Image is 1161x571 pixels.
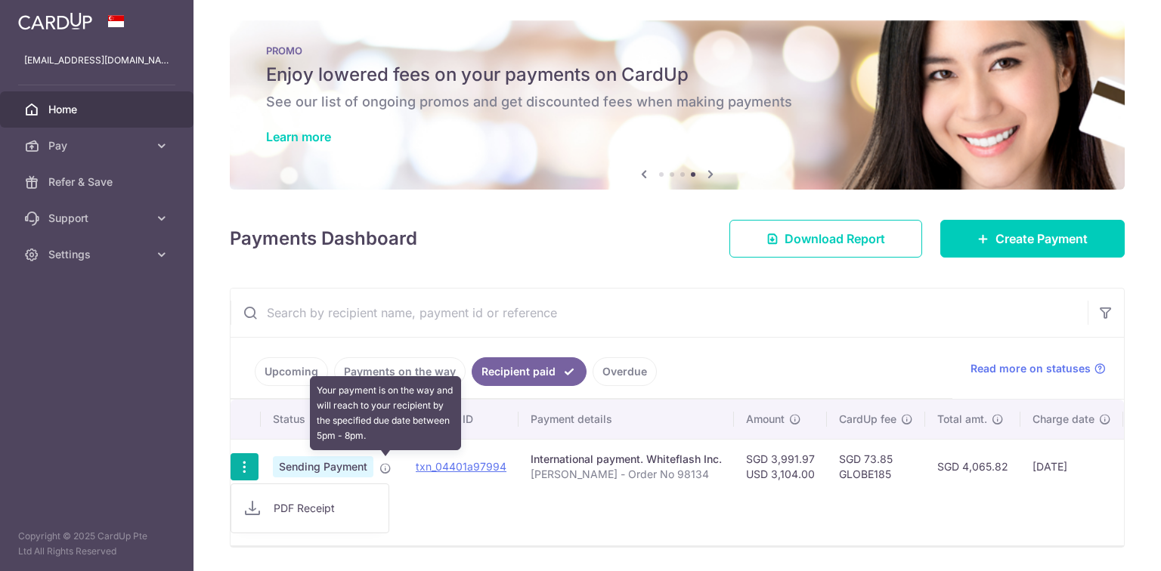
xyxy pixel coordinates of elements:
img: CardUp [18,12,92,30]
span: Settings [48,247,148,262]
span: Download Report [785,230,885,248]
input: Search by recipient name, payment id or reference [231,289,1088,337]
div: Your payment is on the way and will reach to your recipient by the specified due date between 5pm... [310,376,461,450]
span: Amount [746,412,785,427]
span: Home [48,102,148,117]
p: PROMO [266,45,1088,57]
div: International payment. Whiteflash Inc. [531,452,722,467]
span: Support [48,211,148,226]
span: Pay [48,138,148,153]
td: SGD 4,065.82 [925,439,1020,494]
h5: Enjoy lowered fees on your payments on CardUp [266,63,1088,87]
p: [PERSON_NAME] - Order No 98134 [531,467,722,482]
span: Charge date [1033,412,1094,427]
a: Upcoming [255,357,328,386]
p: [EMAIL_ADDRESS][DOMAIN_NAME] [24,53,169,68]
a: Overdue [593,357,657,386]
td: [DATE] [1020,439,1123,494]
span: Sending Payment [273,456,373,477]
a: Recipient paid [472,357,587,386]
span: Read more on statuses [971,361,1091,376]
a: Payments on the way [334,357,466,386]
a: txn_04401a97994 [416,460,506,473]
span: Refer & Save [48,174,148,190]
a: Read more on statuses [971,361,1106,376]
a: Download Report [729,220,922,258]
td: SGD 73.85 GLOBE185 [827,439,925,494]
h6: See our list of ongoing promos and get discounted fees when making payments [266,93,1088,111]
h4: Payments Dashboard [230,225,417,252]
span: Total amt. [937,412,987,427]
img: Latest Promos banner [230,20,1125,190]
th: Payment details [519,400,734,439]
span: CardUp fee [839,412,896,427]
a: Learn more [266,129,331,144]
td: SGD 3,991.97 USD 3,104.00 [734,439,827,494]
span: Status [273,412,305,427]
th: Payment ID [404,400,519,439]
span: Create Payment [995,230,1088,248]
a: Create Payment [940,220,1125,258]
